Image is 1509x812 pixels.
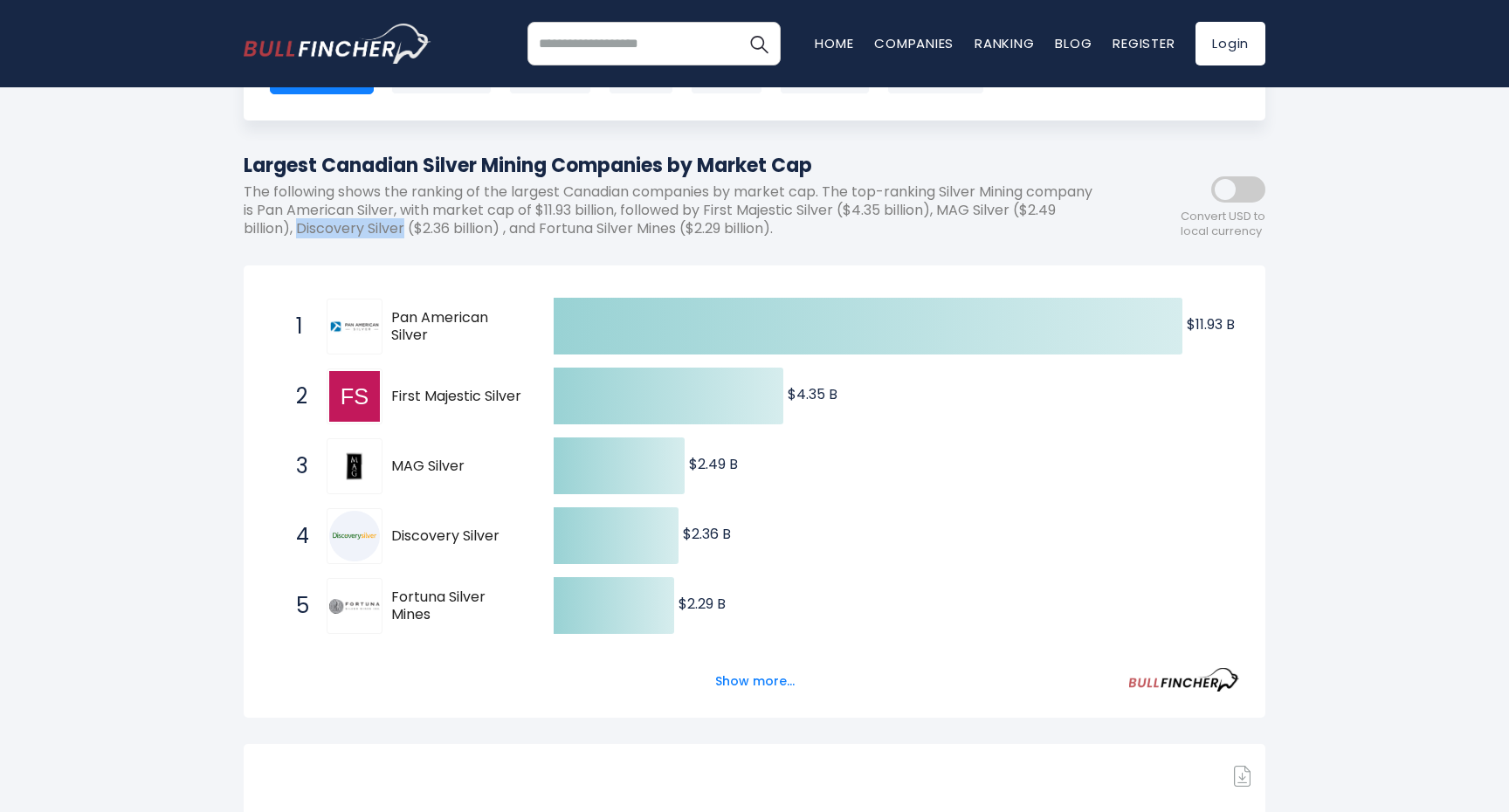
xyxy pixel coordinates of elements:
[329,371,380,422] img: First Majestic Silver
[329,599,380,613] img: Fortuna Silver Mines
[1055,34,1092,52] a: Blog
[329,301,380,352] img: Pan American Silver
[391,588,523,625] span: Fortuna Silver Mines
[689,454,738,474] text: $2.49 B
[287,521,305,551] span: 4
[705,667,805,696] button: Show more...
[391,527,523,546] span: Discovery Silver
[788,384,837,404] text: $4.35 B
[1195,22,1265,65] a: Login
[1181,210,1265,239] span: Convert USD to local currency
[1187,314,1235,334] text: $11.93 B
[244,183,1108,237] p: The following shows the ranking of the largest Canadian companies by market cap. The top-ranking ...
[679,594,726,614] text: $2.29 B
[287,312,305,341] span: 1
[344,441,365,492] img: MAG Silver
[287,382,305,411] span: 2
[737,22,781,65] button: Search
[874,34,954,52] a: Companies
[975,34,1034,52] a: Ranking
[244,24,431,64] img: bullfincher logo
[329,511,380,561] img: Discovery Silver
[391,309,523,346] span: Pan American Silver
[244,24,431,64] a: Go to homepage
[683,524,731,544] text: $2.36 B
[1113,34,1175,52] a: Register
[815,34,853,52] a: Home
[244,151,1108,180] h1: Largest Canadian Silver Mining Companies by Market Cap
[391,458,523,476] span: MAG Silver
[287,451,305,481] span: 3
[391,388,523,406] span: First Majestic Silver
[287,591,305,621] span: 5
